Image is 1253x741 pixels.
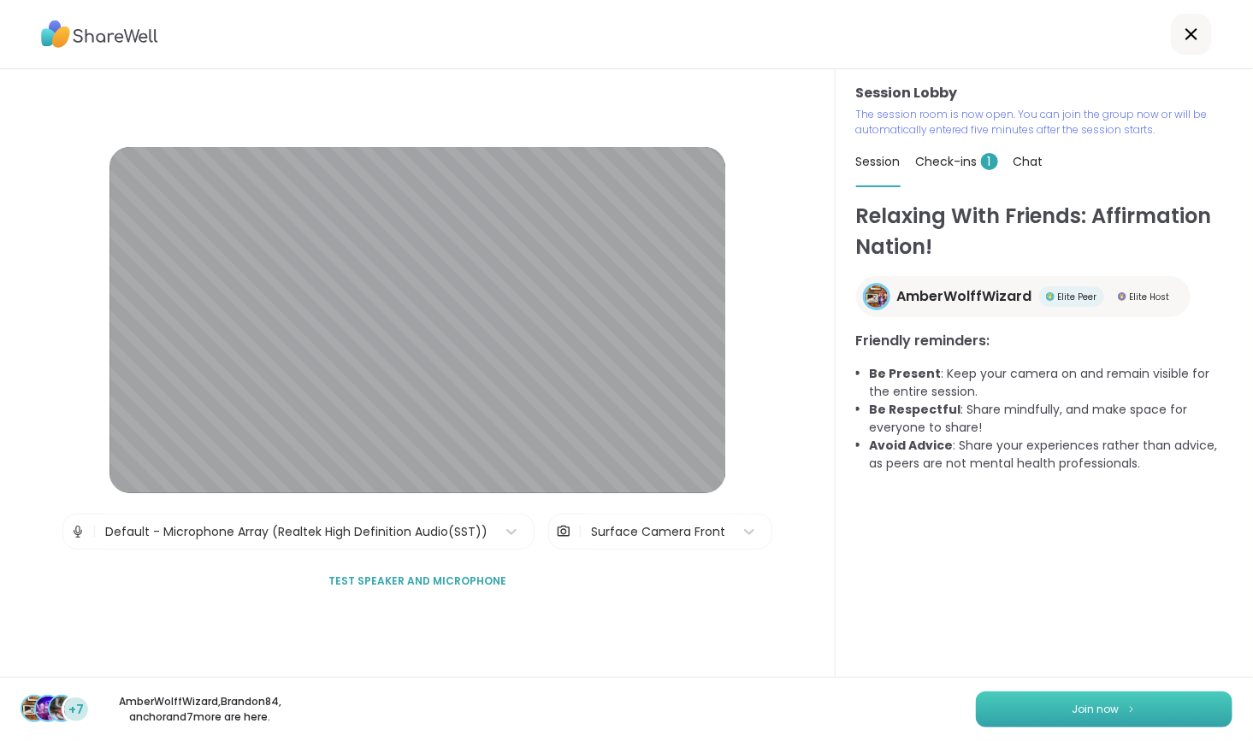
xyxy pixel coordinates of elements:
[870,437,954,454] b: Avoid Advice
[856,107,1232,138] p: The session room is now open. You can join the group now or will be automatically entered five mi...
[856,153,901,170] span: Session
[870,365,1232,401] li: : Keep your camera on and remain visible for the entire session.
[1046,292,1055,301] img: Elite Peer
[897,286,1032,307] span: AmberWolffWizard
[870,401,961,418] b: Be Respectful
[328,573,506,589] span: Test speaker and microphone
[1058,291,1097,303] span: Elite Peer
[870,437,1232,473] li: : Share your experiences rather than advice, as peers are not mental health professionals.
[1130,291,1170,303] span: Elite Host
[105,523,488,541] div: Default - Microphone Array (Realtek High Definition Audio(SST))
[1118,292,1126,301] img: Elite Host
[866,285,888,308] img: AmberWolffWizard
[322,563,513,599] button: Test speaker and microphone
[856,331,1232,351] h3: Friendly reminders:
[981,153,998,170] span: 1
[1014,153,1043,170] span: Chat
[1073,702,1120,717] span: Join now
[591,523,725,541] div: Surface Camera Front
[870,365,942,382] b: Be Present
[70,515,86,549] img: Microphone
[1126,704,1137,714] img: ShareWell Logomark
[92,515,97,549] span: |
[916,153,998,170] span: Check-ins
[870,401,1232,437] li: : Share mindfully, and make space for everyone to share!
[36,697,60,720] img: Brandon84
[856,276,1191,317] a: AmberWolffWizardAmberWolffWizardElite PeerElite PeerElite HostElite Host
[104,694,296,725] p: AmberWolffWizard , Brandon84 , anchor and 7 more are here.
[50,697,74,720] img: anchor
[556,515,571,549] img: Camera
[41,15,158,54] img: ShareWell Logo
[856,83,1232,103] h3: Session Lobby
[976,691,1232,727] button: Join now
[578,515,582,549] span: |
[856,201,1232,262] h1: Relaxing With Friends: Affirmation Nation!
[68,701,84,719] span: +7
[22,697,46,720] img: AmberWolffWizard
